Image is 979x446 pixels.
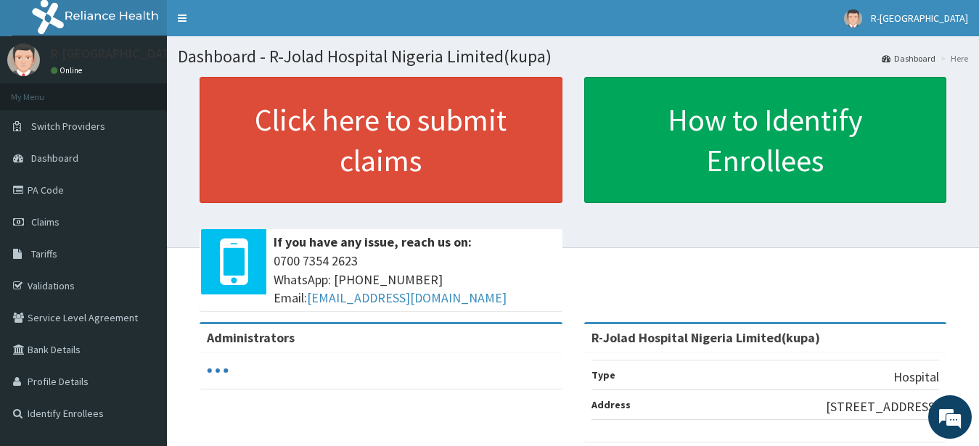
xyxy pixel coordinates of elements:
[178,47,968,66] h1: Dashboard - R-Jolad Hospital Nigeria Limited(kupa)
[207,329,295,346] b: Administrators
[31,247,57,260] span: Tariffs
[31,152,78,165] span: Dashboard
[844,9,862,28] img: User Image
[200,77,562,203] a: Click here to submit claims
[937,52,968,65] li: Here
[274,252,555,307] span: 0700 7354 2623 WhatsApp: [PHONE_NUMBER] Email:
[274,234,472,250] b: If you have any issue, reach us on:
[51,47,181,60] p: R-[GEOGRAPHIC_DATA]
[826,397,939,416] p: [STREET_ADDRESS]
[307,289,507,306] a: [EMAIL_ADDRESS][DOMAIN_NAME]
[871,12,968,25] span: R-[GEOGRAPHIC_DATA]
[51,65,86,75] a: Online
[584,77,947,203] a: How to Identify Enrollees
[591,368,615,381] b: Type
[591,398,631,411] b: Address
[207,360,229,381] svg: audio-loading
[893,368,939,387] p: Hospital
[882,52,935,65] a: Dashboard
[591,329,820,346] strong: R-Jolad Hospital Nigeria Limited(kupa)
[31,215,60,228] span: Claims
[7,44,40,76] img: User Image
[31,120,105,133] span: Switch Providers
